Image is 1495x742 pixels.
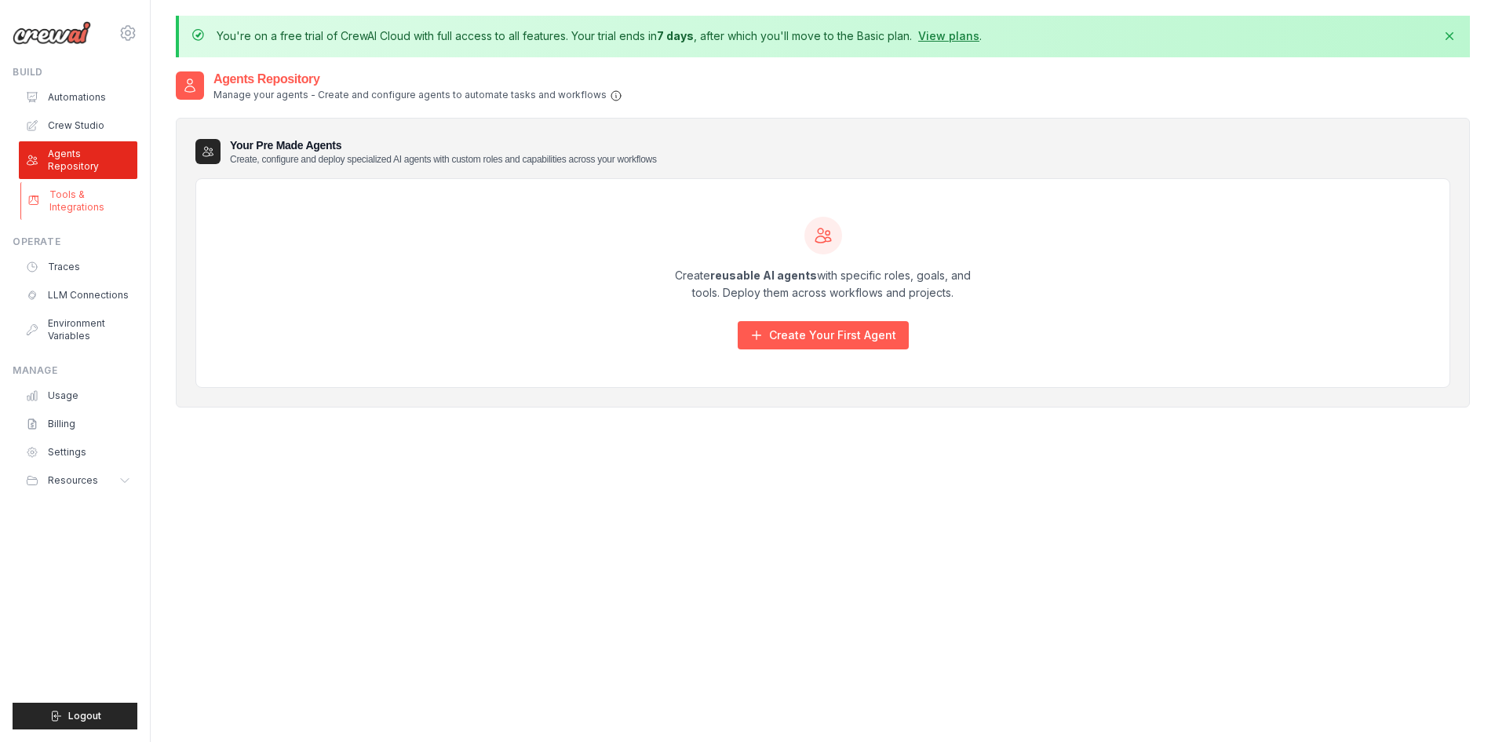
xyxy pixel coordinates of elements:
[19,113,137,138] a: Crew Studio
[19,283,137,308] a: LLM Connections
[738,321,909,349] a: Create Your First Agent
[20,182,139,220] a: Tools & Integrations
[19,311,137,349] a: Environment Variables
[68,710,101,722] span: Logout
[19,468,137,493] button: Resources
[48,474,98,487] span: Resources
[213,89,622,102] p: Manage your agents - Create and configure agents to automate tasks and workflows
[19,85,137,110] a: Automations
[657,29,694,42] strong: 7 days
[13,236,137,248] div: Operate
[230,153,657,166] p: Create, configure and deploy specialized AI agents with custom roles and capabilities across your...
[19,141,137,179] a: Agents Repository
[217,28,982,44] p: You're on a free trial of CrewAI Cloud with full access to all features. Your trial ends in , aft...
[918,29,979,42] a: View plans
[213,70,622,89] h2: Agents Repository
[13,21,91,45] img: Logo
[13,66,137,79] div: Build
[673,267,974,303] p: Create with specific roles, goals, and tools. Deploy them across workflows and projects.
[19,254,137,280] a: Traces
[19,411,137,437] a: Billing
[19,383,137,408] a: Usage
[710,269,817,282] strong: reusable AI agents
[19,440,137,465] a: Settings
[230,137,657,166] h3: Your Pre Made Agents
[13,703,137,729] button: Logout
[13,364,137,377] div: Manage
